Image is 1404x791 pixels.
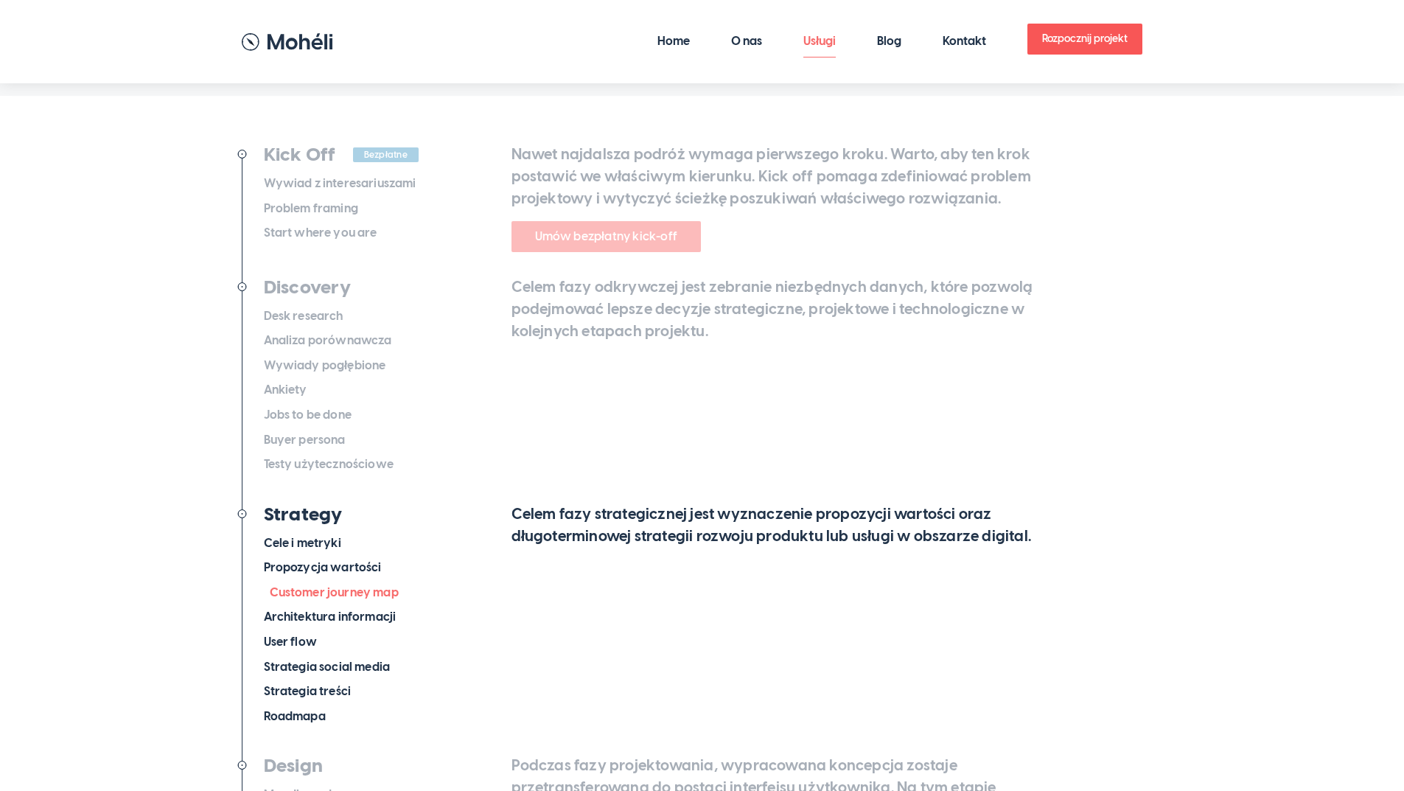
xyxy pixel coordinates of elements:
[270,584,399,602] span: Customer journey map
[264,683,352,700] span: Strategia treści
[511,143,1057,209] p: Nawet najdalsza podróż wymaga pierwszego kroku. Warto, aby ten krok postawić we właściwym kierunk...
[264,608,397,626] span: Architektura informacji
[353,147,419,162] span: Bezpłatne
[264,431,346,449] span: Buyer persona
[264,357,386,374] span: Wywiady pogłębione
[803,25,836,58] a: Usługi
[264,658,391,676] span: Strategia social media
[264,534,341,552] span: Cele i metryki
[511,276,1057,342] p: Celem fazy odkrywczej jest zebranie niezbędnych danych, które pozwolą podejmować lepsze decyzje s...
[264,332,392,349] span: Analiza porównawcza
[511,221,702,252] a: Umów bezpłatny kick-off
[334,9,1163,74] nav: Main navigation
[264,381,307,399] span: Ankiety
[264,276,351,298] a: Discovery
[943,25,986,58] a: Kontakt
[511,503,1057,547] p: Celem fazy strategicznej jest wyznaczenie propozycji wartości oraz długoterminowej strategii rozw...
[264,406,352,424] span: Jobs to be done
[657,25,690,58] a: Home
[264,200,358,217] span: Problem framing
[264,754,324,776] a: Design
[264,456,394,473] span: Testy użytecznościowe
[264,503,343,525] a: Strategy
[1027,24,1142,55] a: Rozpocznij projekt
[264,143,336,165] a: Kick Off
[264,708,326,725] span: Roadmapa
[264,559,382,576] span: Propozycja wartości
[264,224,377,242] span: Start where you are
[877,25,901,58] a: Blog
[264,175,416,192] span: Wywiad z interesariuszami
[264,633,317,651] span: User flow
[731,25,762,58] a: O nas
[264,307,343,325] span: Desk research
